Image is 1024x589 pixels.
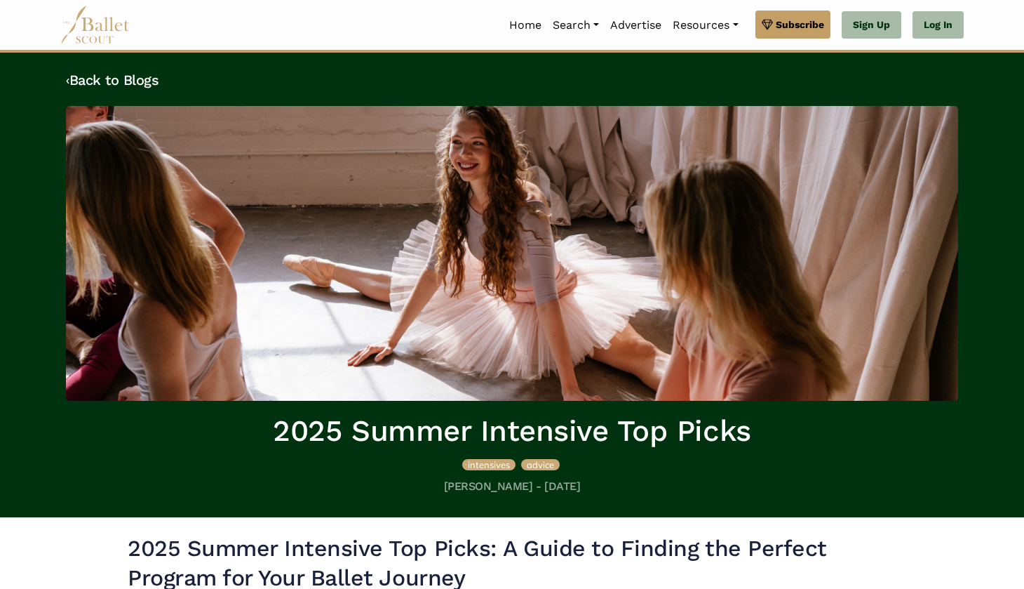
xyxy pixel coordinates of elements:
[762,17,773,32] img: gem.svg
[66,412,958,451] h1: 2025 Summer Intensive Top Picks
[912,11,964,39] a: Log In
[667,11,743,40] a: Resources
[527,459,554,470] span: advice
[462,457,518,471] a: intensives
[521,457,560,471] a: advice
[776,17,824,32] span: Subscribe
[504,11,547,40] a: Home
[468,459,510,470] span: intensives
[842,11,901,39] a: Sign Up
[66,106,958,401] img: header_image.img
[605,11,667,40] a: Advertise
[66,72,159,88] a: ‹Back to Blogs
[547,11,605,40] a: Search
[66,479,958,494] h5: [PERSON_NAME] - [DATE]
[66,71,69,88] code: ‹
[755,11,830,39] a: Subscribe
